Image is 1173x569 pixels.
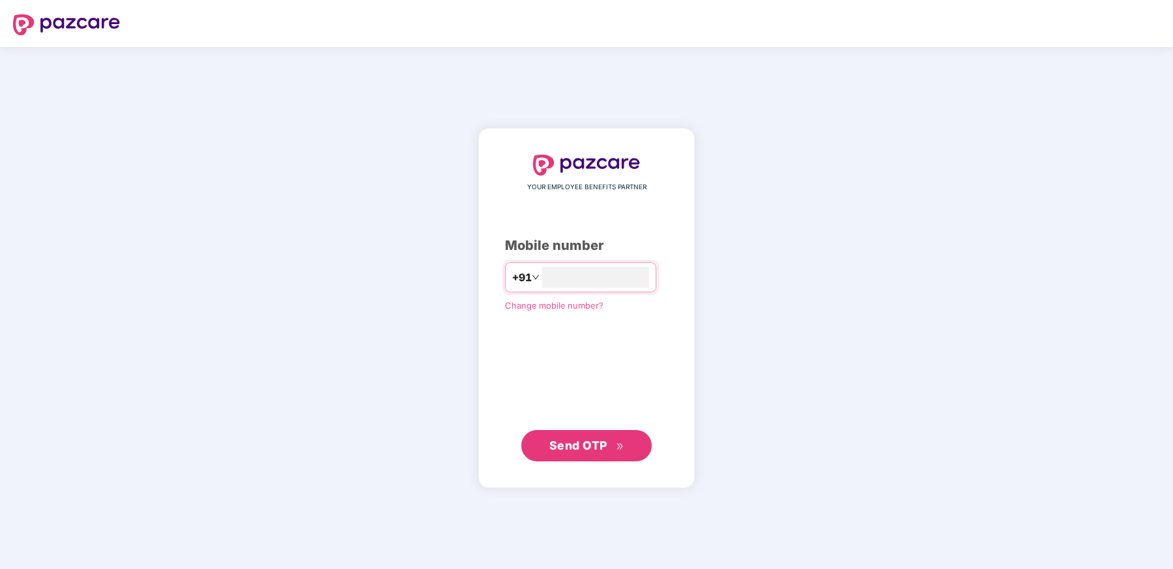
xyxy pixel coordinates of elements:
span: down [532,273,540,281]
span: +91 [512,269,532,286]
span: YOUR EMPLOYEE BENEFITS PARTNER [527,182,647,192]
button: Send OTPdouble-right [521,430,652,461]
div: Mobile number [505,236,668,256]
img: logo [13,14,120,35]
span: double-right [616,442,624,451]
span: Send OTP [549,438,607,452]
img: logo [533,155,640,176]
a: Change mobile number? [505,300,603,311]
